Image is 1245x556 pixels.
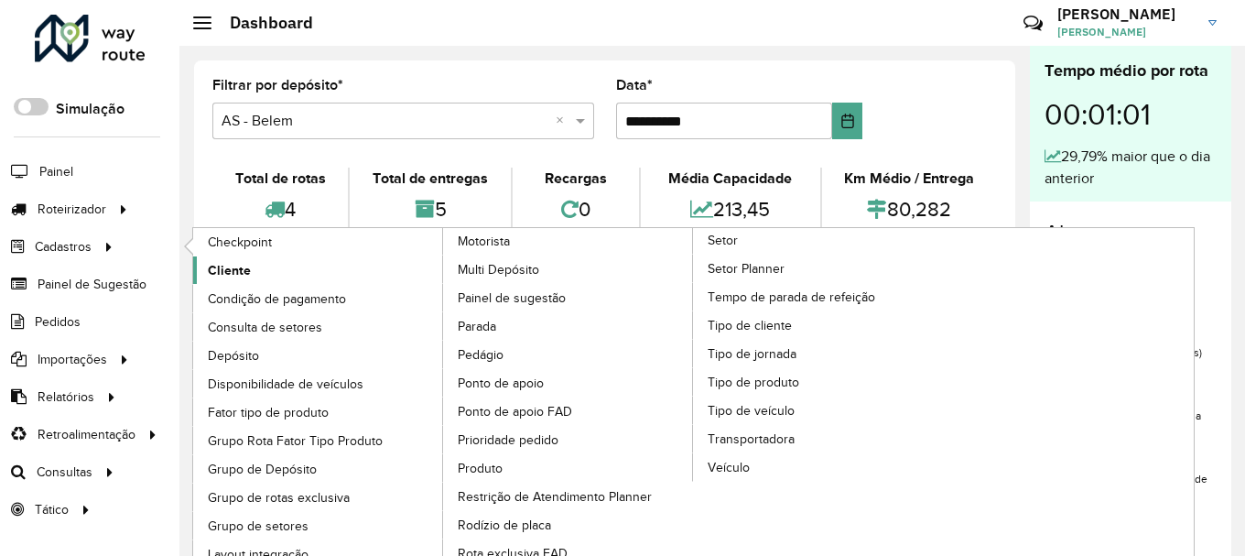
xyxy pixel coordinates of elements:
a: Consulta de setores [193,313,444,341]
span: Depósito [208,346,259,365]
h2: Dashboard [211,13,313,33]
span: Prioridade pedido [458,431,558,450]
a: Restrição de Atendimento Planner [443,483,694,510]
span: Ponto de apoio FAD [458,402,572,421]
a: Ponto de apoio FAD [443,398,694,425]
div: 213,45 [645,190,815,229]
a: Veículo [693,453,944,481]
a: Rodízio de placa [443,511,694,539]
label: Data [616,74,653,96]
span: Tipo de produto [708,373,799,392]
span: Consulta de setores [208,318,322,337]
span: Transportadora [708,430,795,449]
div: 5 [354,190,505,229]
span: Disponibilidade de veículos [208,375,363,394]
span: Painel de sugestão [458,289,566,308]
span: Tático [35,500,69,519]
a: Tipo de cliente [693,311,944,339]
div: Tempo médio por rota [1045,59,1217,83]
a: Prioridade pedido [443,426,694,453]
a: Multi Depósito [443,256,694,283]
span: Multi Depósito [458,260,539,279]
a: Produto [443,454,694,482]
span: Restrição de Atendimento Planner [458,487,652,507]
div: 4 [217,190,343,229]
span: Ponto de apoio [458,374,544,393]
div: Total de entregas [354,168,505,190]
span: Veículo [708,458,750,477]
button: Choose Date [832,103,862,139]
span: Grupo de setores [208,517,309,536]
span: Tempo de parada de refeição [708,288,875,307]
span: Pedidos [35,312,81,332]
span: Checkpoint [208,233,272,252]
span: Tipo de cliente [708,316,792,335]
span: Rodízio de placa [458,516,551,535]
label: Filtrar por depósito [212,74,343,96]
h3: [PERSON_NAME] [1057,5,1195,23]
a: Depósito [193,342,444,369]
div: Total de rotas [217,168,343,190]
span: [PERSON_NAME] [1057,24,1195,40]
div: Recargas [517,168,634,190]
a: Parada [443,312,694,340]
span: Motorista [458,232,510,251]
a: Grupo de rotas exclusiva [193,484,444,511]
div: 80,282 [827,190,992,229]
span: Painel de Sugestão [38,275,146,294]
span: Grupo de Depósito [208,460,317,479]
div: 29,79% maior que o dia anterior [1045,146,1217,190]
span: Clear all [556,110,571,132]
span: Tipo de jornada [708,344,796,364]
a: Tipo de veículo [693,397,944,424]
span: Grupo Rota Fator Tipo Produto [208,431,383,451]
a: Painel de sugestão [443,284,694,311]
span: Tipo de veículo [708,401,795,420]
a: Contato Rápido [1013,4,1053,43]
a: Pedágio [443,341,694,368]
span: Importações [38,350,107,369]
div: 0 [517,190,634,229]
a: Ponto de apoio [443,369,694,397]
a: Fator tipo de produto [193,398,444,426]
a: Transportadora [693,425,944,452]
span: Setor [708,231,738,250]
h4: Alertas [1045,220,1217,246]
span: Parada [458,317,496,336]
a: Grupo de Depósito [193,455,444,483]
div: Média Capacidade [645,168,815,190]
span: Produto [458,459,503,478]
span: Cliente [208,261,251,280]
a: Tipo de produto [693,368,944,396]
span: Grupo de rotas exclusiva [208,488,350,507]
span: Fator tipo de produto [208,403,329,422]
span: Setor Planner [708,259,785,278]
span: Roteirizador [38,200,106,219]
div: Km Médio / Entrega [827,168,992,190]
div: 00:01:01 [1045,83,1217,146]
a: Grupo de setores [193,512,444,540]
a: Checkpoint [193,228,444,256]
span: Relatórios [38,387,94,407]
span: Painel [39,162,73,181]
label: Simulação [56,98,124,120]
a: Setor Planner [693,255,944,282]
a: Condição de pagamento [193,285,444,312]
span: Consultas [37,463,92,482]
a: Tempo de parada de refeição [693,283,944,311]
a: Cliente [193,256,444,284]
span: Retroalimentação [38,425,135,444]
a: Disponibilidade de veículos [193,370,444,398]
span: Pedágio [458,345,503,365]
span: Cadastros [35,237,92,256]
span: Condição de pagamento [208,289,346,309]
a: Grupo Rota Fator Tipo Produto [193,427,444,454]
a: Tipo de jornada [693,340,944,367]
